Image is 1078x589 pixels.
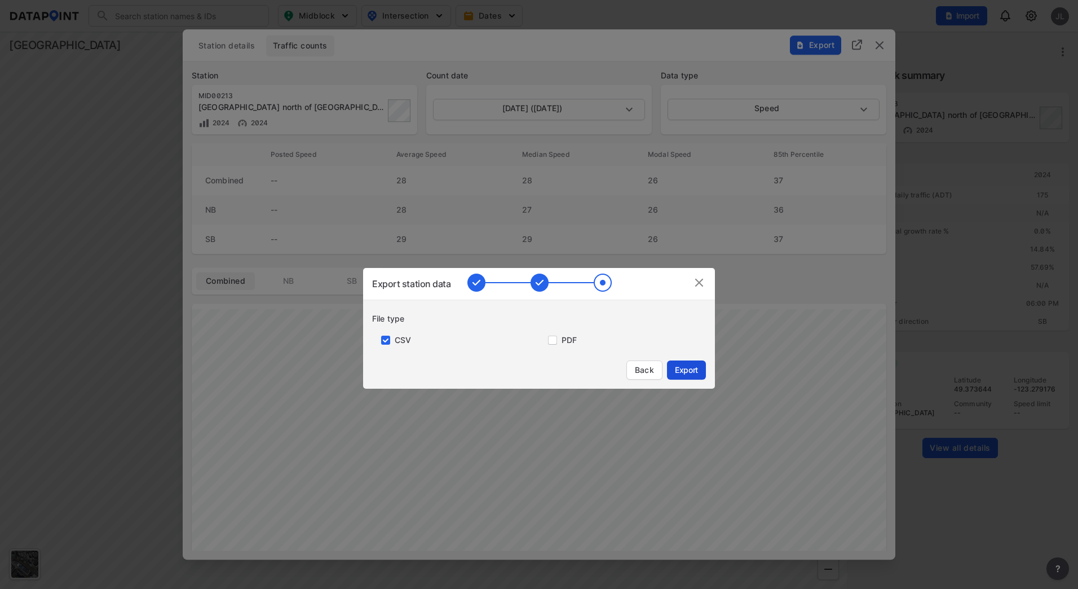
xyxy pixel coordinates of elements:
[634,364,655,376] span: Back
[372,313,715,324] div: File type
[692,276,706,289] img: IvGo9hDFjq0U70AQfCTEoVEAFwAAAAASUVORK5CYII=
[395,335,411,346] label: CSV
[562,335,577,346] label: PDF
[674,364,699,376] span: Export
[372,277,450,291] div: Export station data
[467,274,612,292] img: 1r8AAAAASUVORK5CYII=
